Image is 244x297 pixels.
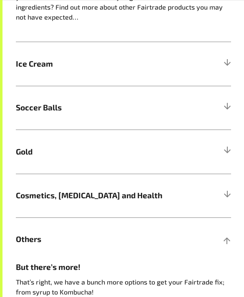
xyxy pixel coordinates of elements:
span: Cosmetics, [MEDICAL_DATA] and Health [16,190,177,202]
b: But there’s more! [16,262,80,272]
span: Gold [16,146,177,158]
span: Ice Cream [16,58,177,70]
span: Others [16,233,177,245]
span: Soccer Balls [16,102,177,114]
span: That’s right, we have a bunch more options to get your Fairtrade fix; from syrup to Kombucha! [16,278,224,296]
